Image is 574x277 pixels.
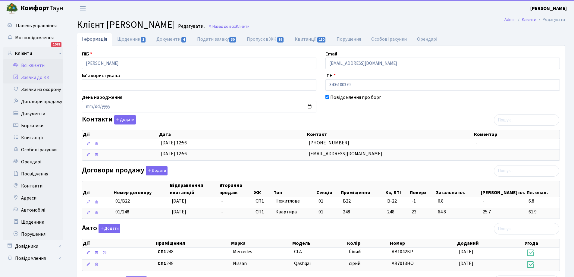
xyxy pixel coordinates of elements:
span: 30 [229,37,236,42]
span: 248 [343,209,350,215]
a: Документи [3,108,63,120]
span: СП1 [256,198,271,205]
a: Додати [113,114,136,125]
a: Клієнти [522,16,536,23]
span: [DATE] 12:56 [161,150,187,157]
a: [PERSON_NAME] [530,5,567,12]
label: День народження [82,94,122,101]
a: Назад до всіхКлієнти [208,24,249,29]
label: Контакти [82,115,136,124]
a: Порушення [331,33,366,46]
span: 64.8 [438,209,478,216]
a: Пропуск в ЖК [242,33,289,46]
span: - [476,150,478,157]
span: Мої повідомлення [15,34,54,41]
th: Секція [316,181,340,197]
th: Тип [273,181,316,197]
th: Номер договору [113,181,170,197]
th: Угода [524,239,560,247]
button: Авто [99,224,120,233]
span: Нежитлове [275,198,314,205]
a: Мої повідомлення1079 [3,32,63,44]
span: 01 [318,198,323,204]
span: 248 [158,248,228,255]
span: [PHONE_NUMBER] [309,140,349,146]
a: Щоденник [112,33,151,46]
span: Mercedes [233,248,252,255]
a: Заявки до КК [3,71,63,83]
span: білий [349,248,361,255]
input: Пошук... [494,114,559,126]
th: ЖК [253,181,273,197]
span: сірий [349,260,360,267]
span: Панель управління [16,22,57,29]
img: logo.png [6,2,18,14]
label: Договори продажу [82,166,168,175]
a: Адреси [3,192,63,204]
a: Admin [504,16,516,23]
span: 23 [412,209,433,216]
span: В22 [343,198,351,204]
a: Особові рахунки [3,144,63,156]
b: СП1 [158,248,166,255]
a: Додати [97,223,120,234]
th: Дії [82,239,155,247]
span: 61.9 [529,209,557,216]
span: 248 [387,209,407,216]
a: Всі клієнти [3,59,63,71]
span: AB1042KP [392,248,413,255]
a: Орендарі [412,33,442,46]
span: 6.8 [529,198,557,205]
a: Документи [151,33,192,46]
a: Повідомлення [3,252,63,264]
th: Дії [82,130,158,139]
span: 4 [181,37,186,42]
li: Редагувати [536,16,565,23]
span: 6.8 [438,198,478,205]
label: Авто [82,224,120,233]
b: Комфорт [20,3,49,13]
input: Пошук... [494,165,559,177]
span: 79 [277,37,284,42]
span: - [476,140,478,146]
a: Довідники [3,240,63,252]
th: Пл. опал. [526,181,560,197]
span: - [221,198,223,204]
span: Qashqai [294,260,311,267]
th: Марка [231,239,292,247]
span: CLA [294,248,302,255]
span: [DATE] [172,209,186,215]
div: 1079 [51,42,61,47]
label: ІПН [325,72,336,79]
nav: breadcrumb [495,13,574,26]
span: - [221,209,223,215]
span: В-22 [387,198,407,205]
th: Поверх [409,181,435,197]
a: Подати заявку [192,33,242,46]
span: 150 [317,37,326,42]
a: Автомобілі [3,204,63,216]
input: Пошук... [494,223,559,235]
th: Приміщення [340,181,385,197]
th: Відправлення квитанцій [169,181,219,197]
a: Порушення [3,228,63,240]
small: Редагувати . [177,24,205,29]
a: Квитанції [3,132,63,144]
span: Квартира [275,209,314,216]
span: 1 [141,37,146,42]
span: [DATE] [459,248,473,255]
span: [DATE] [459,260,473,267]
span: -1 [412,198,433,205]
th: Доданий [456,239,524,247]
label: Ім'я користувача [82,72,120,79]
span: СП1 [256,209,271,216]
a: Клієнти [3,47,63,59]
th: Дата [158,130,306,139]
a: Щоденник [3,216,63,228]
label: Email [325,50,337,58]
th: Модель [292,239,347,247]
a: Орендарі [3,156,63,168]
a: Боржники [3,120,63,132]
a: Договори продажу [3,96,63,108]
